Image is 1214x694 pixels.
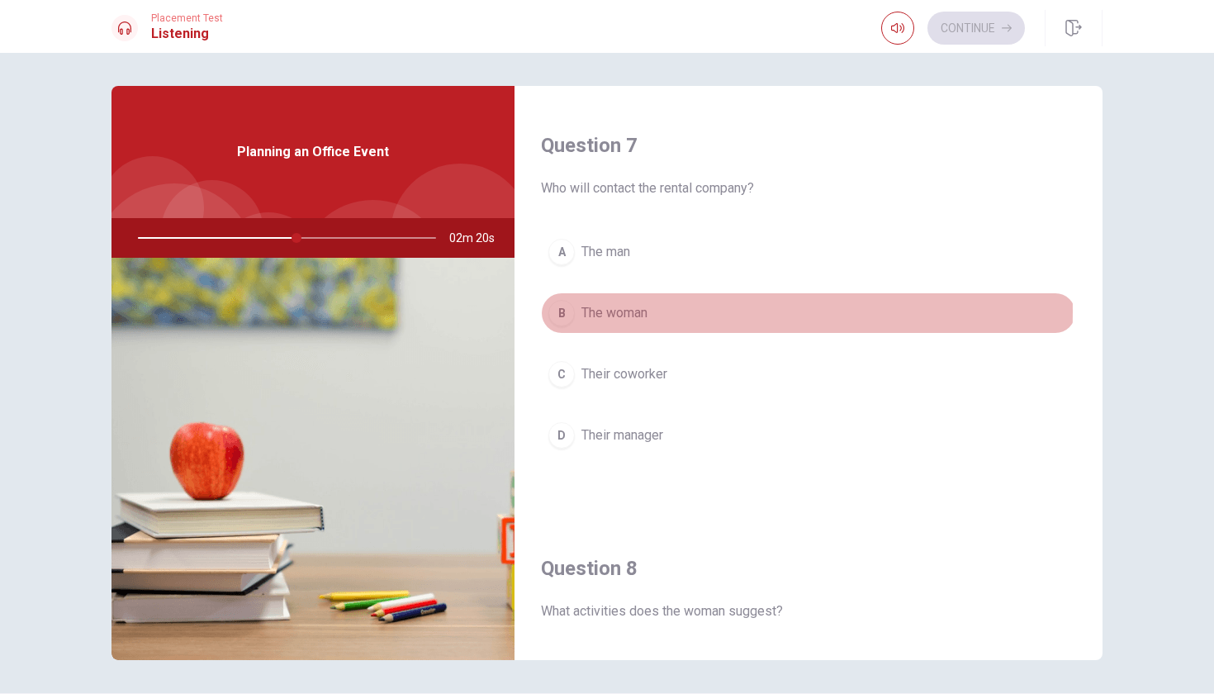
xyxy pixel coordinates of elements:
h4: Question 7 [541,132,1076,159]
h1: Listening [151,24,223,44]
button: DTheir manager [541,415,1076,456]
button: BThe woman [541,292,1076,334]
div: D [548,422,575,449]
span: Their coworker [581,364,667,384]
div: C [548,361,575,387]
span: 02m 20s [449,218,508,258]
span: Their manager [581,425,663,445]
button: CTheir coworker [541,354,1076,395]
span: What activities does the woman suggest? [541,601,1076,621]
span: Who will contact the rental company? [541,178,1076,198]
button: AThe man [541,231,1076,273]
img: Planning an Office Event [111,258,515,660]
h4: Question 8 [541,555,1076,582]
span: Placement Test [151,12,223,24]
div: A [548,239,575,265]
div: B [548,300,575,326]
span: The woman [581,303,647,323]
span: Planning an Office Event [237,142,389,162]
span: The man [581,242,630,262]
